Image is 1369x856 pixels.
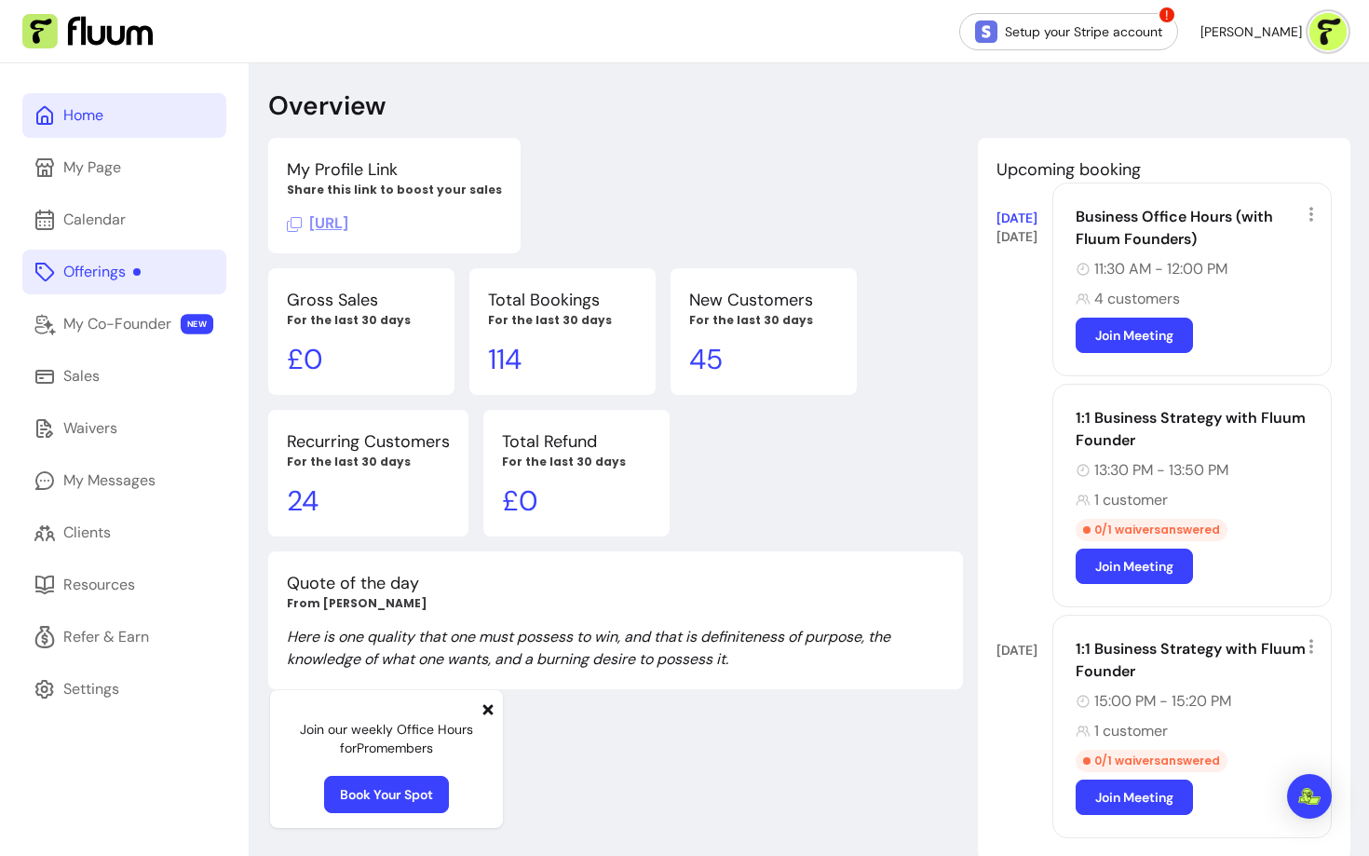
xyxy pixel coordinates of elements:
a: Clients [22,510,226,555]
p: Quote of the day [287,570,944,596]
a: Setup your Stripe account [959,13,1178,50]
img: Stripe Icon [975,20,997,43]
div: Home [63,104,103,127]
a: Home [22,93,226,138]
a: My Co-Founder NEW [22,302,226,346]
div: [DATE] [996,209,1052,227]
p: 45 [689,343,838,376]
div: My Messages [63,469,156,492]
div: My Page [63,156,121,179]
span: Click to copy [287,213,348,233]
img: avatar [1309,13,1347,50]
div: 1:1 Business Strategy with Fluum Founder [1076,638,1320,683]
span: NEW [181,314,213,334]
a: My Messages [22,458,226,503]
p: For the last 30 days [689,313,838,328]
p: Upcoming booking [996,156,1332,183]
a: Join Meeting [1076,549,1193,584]
span: ! [1158,6,1176,24]
p: Recurring Customers [287,428,450,455]
div: 0 / 1 waivers answered [1076,750,1227,772]
p: Gross Sales [287,287,436,313]
div: Waivers [63,417,117,440]
div: Offerings [63,261,141,283]
p: For the last 30 days [287,313,436,328]
div: Open Intercom Messenger [1287,774,1332,819]
a: Sales [22,354,226,399]
img: Fluum Logo [22,14,153,49]
div: 11:30 AM - 12:00 PM [1076,258,1320,280]
div: My Co-Founder [63,313,171,335]
p: New Customers [689,287,838,313]
div: [DATE] [996,227,1052,246]
p: Join our weekly Office Hours for Pro members [285,720,488,757]
p: For the last 30 days [502,455,651,469]
div: Business Office Hours (with Fluum Founders) [1076,206,1320,251]
div: Calendar [63,209,126,231]
a: Join Meeting [1076,780,1193,815]
p: For the last 30 days [287,455,450,469]
p: Share this link to boost your sales [287,183,502,197]
a: Book Your Spot [324,776,449,813]
a: Offerings [22,250,226,294]
div: Settings [63,678,119,700]
span: [PERSON_NAME] [1200,22,1302,41]
div: 1:1 Business Strategy with Fluum Founder [1076,407,1320,452]
p: Overview [268,89,386,123]
p: 114 [488,343,637,376]
a: Calendar [22,197,226,242]
div: [DATE] [996,641,1052,659]
div: Clients [63,522,111,544]
div: 0 / 1 waivers answered [1076,519,1227,541]
p: My Profile Link [287,156,502,183]
p: £ 0 [502,484,651,518]
a: Refer & Earn [22,615,226,659]
a: Waivers [22,406,226,451]
p: For the last 30 days [488,313,637,328]
button: avatar[PERSON_NAME] [1200,13,1347,50]
a: Settings [22,667,226,712]
div: Sales [63,365,100,387]
div: Refer & Earn [63,626,149,648]
div: 4 customers [1076,288,1320,310]
p: £ 0 [287,343,436,376]
p: From [PERSON_NAME] [287,596,944,611]
div: 1 customer [1076,489,1320,511]
div: 1 customer [1076,720,1320,742]
p: Total Bookings [488,287,637,313]
p: 24 [287,484,450,518]
a: Resources [22,563,226,607]
a: My Page [22,145,226,190]
p: Here is one quality that one must possess to win, and that is definiteness of purpose, the knowle... [287,626,944,671]
p: Total Refund [502,428,651,455]
div: 15:00 PM - 15:20 PM [1076,690,1320,713]
div: Resources [63,574,135,596]
a: Join Meeting [1076,318,1193,353]
div: 13:30 PM - 13:50 PM [1076,459,1320,482]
